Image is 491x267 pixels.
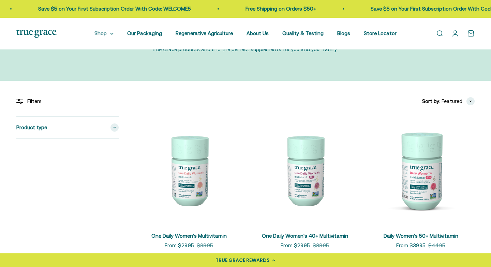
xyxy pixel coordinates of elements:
summary: Product type [16,117,119,138]
summary: Shop [94,29,114,38]
a: Our Packaging [127,30,162,36]
a: One Daily Women's Multivitamin [151,233,227,239]
a: Blogs [337,30,350,36]
compare-at-price: $33.95 [313,241,329,250]
compare-at-price: $44.95 [428,241,445,250]
sale-price: From $29.95 [281,241,310,250]
a: One Daily Women's 40+ Multivitamin [262,233,348,239]
div: TRUE GRACE REWARDS [215,257,270,264]
a: Daily Women's 50+ Multivitamin [384,233,458,239]
span: Featured [442,97,462,105]
p: Save $5 on Your First Subscription Order With Code: WELCOME5 [38,5,191,13]
span: Sort by: [422,97,440,105]
a: Quality & Testing [282,30,324,36]
span: Product type [16,123,47,132]
button: Featured [442,97,475,105]
img: Daily Multivitamin for Immune Support, Energy, Daily Balance, and Healthy Bone Support* Vitamin A... [251,116,359,224]
a: Regenerative Agriculture [176,30,233,36]
img: We select ingredients that play a concrete role in true health, and we include them at effective ... [135,116,243,224]
compare-at-price: $33.95 [197,241,213,250]
a: About Us [247,30,269,36]
sale-price: From $29.95 [165,241,194,250]
a: Free Shipping on Orders $50+ [245,6,316,12]
sale-price: From $39.95 [396,241,426,250]
a: Store Locator [364,30,397,36]
div: Filters [16,97,119,105]
img: Daily Women's 50+ Multivitamin [367,116,475,224]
